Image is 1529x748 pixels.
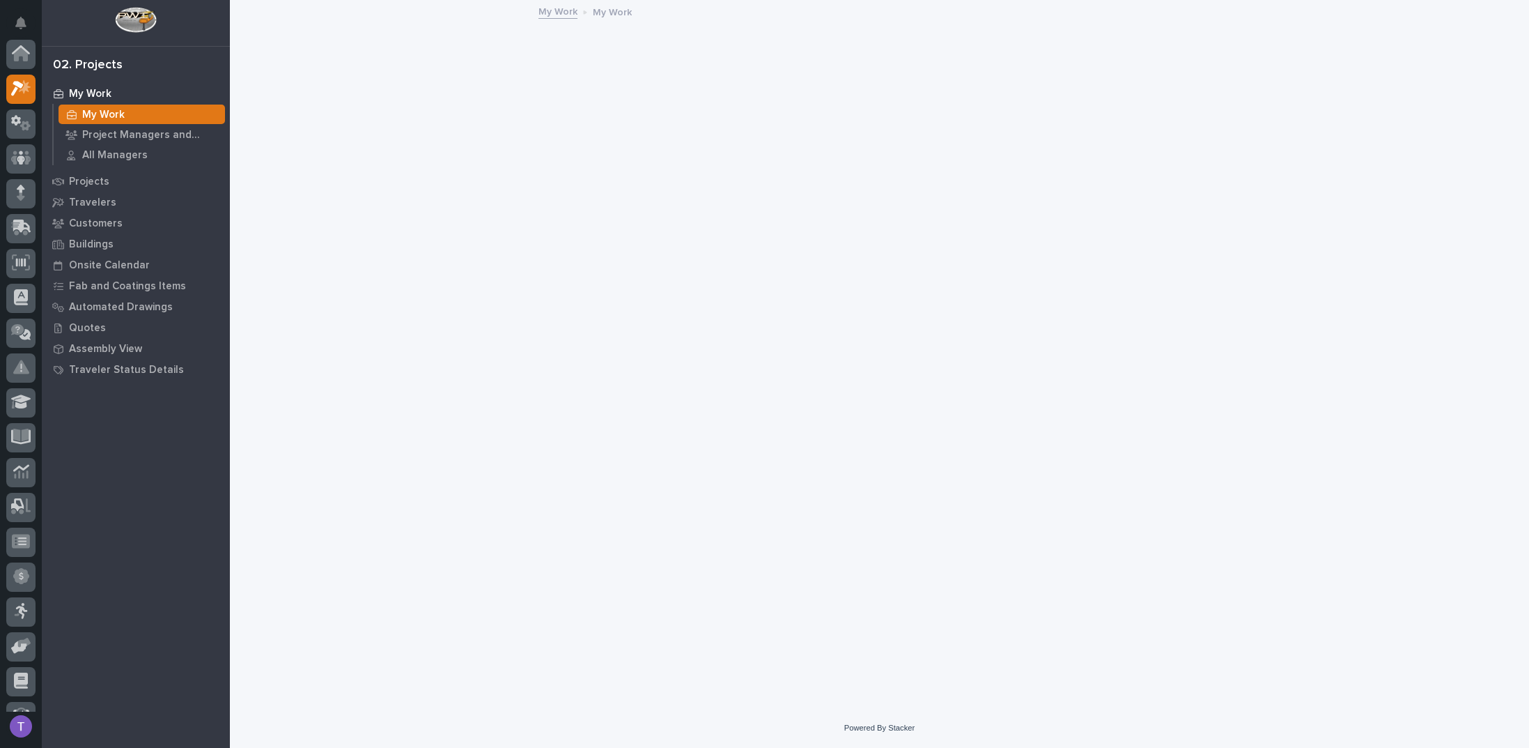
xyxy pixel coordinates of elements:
[69,343,142,356] p: Assembly View
[42,317,230,338] a: Quotes
[42,234,230,254] a: Buildings
[69,322,106,335] p: Quotes
[54,145,230,165] a: All Managers
[69,88,111,100] p: My Work
[54,125,230,144] a: Project Managers and Engineers
[54,105,230,124] a: My Work
[42,359,230,380] a: Traveler Status Details
[538,3,577,19] a: My Work
[82,109,125,121] p: My Work
[69,217,123,230] p: Customers
[42,338,230,359] a: Assembly View
[6,8,36,38] button: Notifications
[69,259,150,272] p: Onsite Calendar
[42,171,230,192] a: Projects
[42,296,230,317] a: Automated Drawings
[42,275,230,296] a: Fab and Coatings Items
[42,254,230,275] a: Onsite Calendar
[42,83,230,104] a: My Work
[115,7,156,33] img: Workspace Logo
[69,176,109,188] p: Projects
[69,197,116,209] p: Travelers
[17,17,36,39] div: Notifications
[42,213,230,234] a: Customers
[69,238,114,251] p: Buildings
[844,724,915,732] a: Powered By Stacker
[53,58,123,73] div: 02. Projects
[593,3,632,19] p: My Work
[42,192,230,213] a: Travelers
[82,129,219,142] p: Project Managers and Engineers
[69,364,184,376] p: Traveler Status Details
[69,280,186,293] p: Fab and Coatings Items
[6,712,36,741] button: users-avatar
[69,301,173,314] p: Automated Drawings
[82,149,148,162] p: All Managers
